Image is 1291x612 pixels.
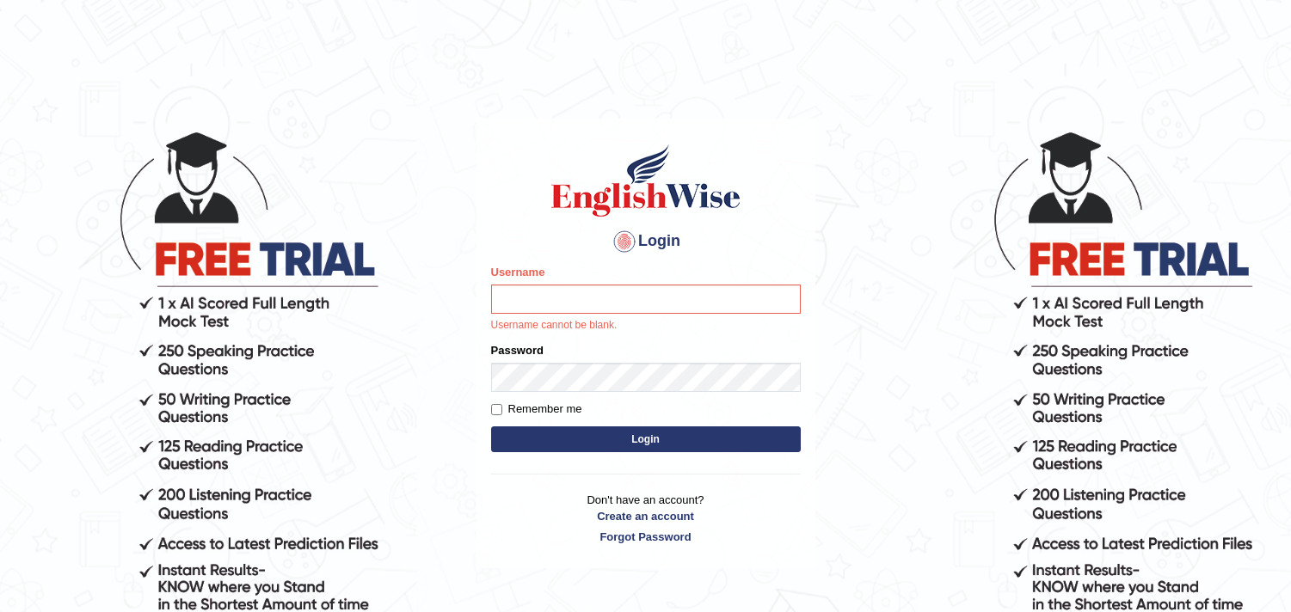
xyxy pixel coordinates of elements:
[491,342,544,358] label: Password
[491,228,801,255] h4: Login
[491,426,801,452] button: Login
[491,529,801,545] a: Forgot Password
[491,508,801,524] a: Create an account
[548,142,744,219] img: Logo of English Wise sign in for intelligent practice with AI
[491,318,801,334] p: Username cannot be blank.
[491,401,582,418] label: Remember me
[491,404,502,415] input: Remember me
[491,264,545,280] label: Username
[491,492,801,545] p: Don't have an account?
